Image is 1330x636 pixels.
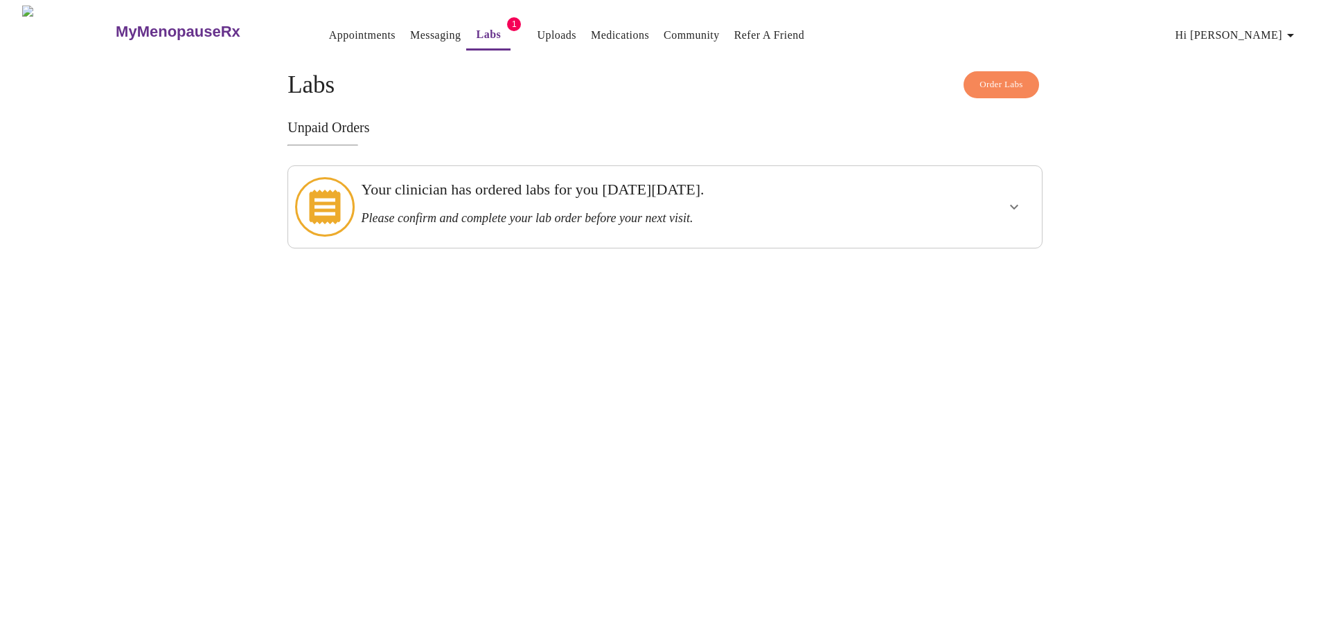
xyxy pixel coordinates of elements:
[410,26,461,45] a: Messaging
[361,181,896,199] h3: Your clinician has ordered labs for you [DATE][DATE].
[734,26,805,45] a: Refer a Friend
[664,26,720,45] a: Community
[405,21,466,49] button: Messaging
[658,21,725,49] button: Community
[729,21,810,49] button: Refer a Friend
[585,21,655,49] button: Medications
[1170,21,1304,49] button: Hi [PERSON_NAME]
[323,21,401,49] button: Appointments
[466,21,511,51] button: Labs
[507,17,521,31] span: 1
[964,71,1039,98] button: Order Labs
[997,190,1031,224] button: show more
[22,6,114,57] img: MyMenopauseRx Logo
[591,26,649,45] a: Medications
[477,25,502,44] a: Labs
[116,23,240,41] h3: MyMenopauseRx
[287,120,1043,136] h3: Unpaid Orders
[361,211,896,226] h3: Please confirm and complete your lab order before your next visit.
[537,26,576,45] a: Uploads
[287,71,1043,99] h4: Labs
[531,21,582,49] button: Uploads
[329,26,396,45] a: Appointments
[114,8,296,56] a: MyMenopauseRx
[1176,26,1299,45] span: Hi [PERSON_NAME]
[979,77,1023,93] span: Order Labs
